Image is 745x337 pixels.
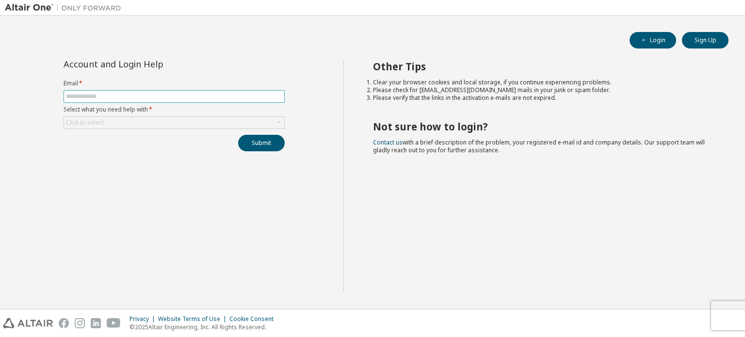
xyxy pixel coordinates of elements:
[158,315,229,323] div: Website Terms of Use
[630,32,676,48] button: Login
[64,117,284,128] div: Click to select
[59,318,69,328] img: facebook.svg
[3,318,53,328] img: altair_logo.svg
[64,80,285,87] label: Email
[64,106,285,113] label: Select what you need help with
[238,135,285,151] button: Submit
[75,318,85,328] img: instagram.svg
[107,318,121,328] img: youtube.svg
[130,323,279,331] p: © 2025 Altair Engineering, Inc. All Rights Reserved.
[373,138,403,146] a: Contact us
[130,315,158,323] div: Privacy
[373,120,712,133] h2: Not sure how to login?
[682,32,729,48] button: Sign Up
[373,79,712,86] li: Clear your browser cookies and local storage, if you continue experiencing problems.
[91,318,101,328] img: linkedin.svg
[64,60,241,68] div: Account and Login Help
[229,315,279,323] div: Cookie Consent
[373,86,712,94] li: Please check for [EMAIL_ADDRESS][DOMAIN_NAME] mails in your junk or spam folder.
[66,119,104,127] div: Click to select
[373,94,712,102] li: Please verify that the links in the activation e-mails are not expired.
[373,138,705,154] span: with a brief description of the problem, your registered e-mail id and company details. Our suppo...
[5,3,126,13] img: Altair One
[373,60,712,73] h2: Other Tips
